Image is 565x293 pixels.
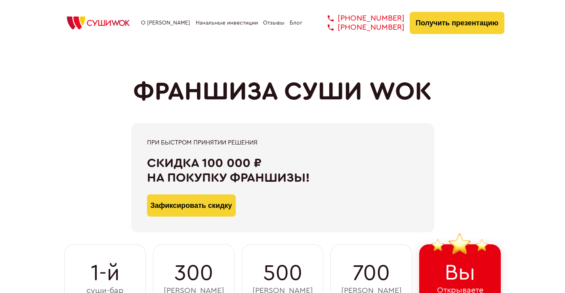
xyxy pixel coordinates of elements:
[141,20,190,26] a: О [PERSON_NAME]
[147,156,418,185] div: Скидка 100 000 ₽ на покупку франшизы!
[147,194,236,217] button: Зафиксировать скидку
[91,261,120,286] span: 1-й
[133,77,432,107] h1: ФРАНШИЗА СУШИ WOK
[316,23,405,32] a: [PHONE_NUMBER]
[410,12,504,34] button: Получить презентацию
[196,20,258,26] a: Начальные инвестиции
[445,260,475,285] span: Вы
[353,261,390,286] span: 700
[263,20,284,26] a: Отзывы
[316,14,405,23] a: [PHONE_NUMBER]
[263,261,302,286] span: 500
[290,20,302,26] a: Блог
[61,14,136,32] img: СУШИWOK
[147,139,418,146] div: При быстром принятии решения
[174,261,213,286] span: 300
